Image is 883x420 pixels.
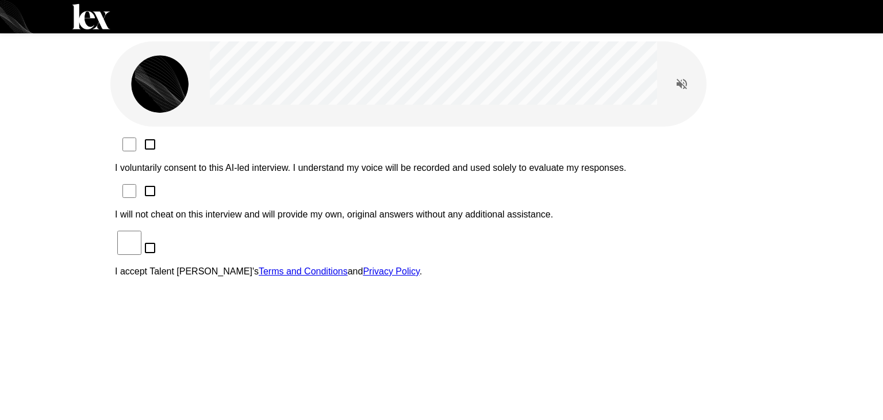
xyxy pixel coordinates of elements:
[670,72,693,96] button: Read questions aloud
[115,163,768,173] p: I voluntarily consent to this AI-led interview. I understand my voice will be recorded and used s...
[115,266,768,277] p: I accept Talent [PERSON_NAME]'s and .
[117,184,141,198] input: I will not cheat on this interview and will provide my own, original answers without any addition...
[117,138,141,151] input: I voluntarily consent to this AI-led interview. I understand my voice will be recorded and used s...
[363,266,419,276] a: Privacy Policy
[115,209,768,220] p: I will not cheat on this interview and will provide my own, original answers without any addition...
[259,266,348,276] a: Terms and Conditions
[117,231,141,255] input: I accept Talent [PERSON_NAME]'sTerms and ConditionsandPrivacy Policy.
[131,55,189,113] img: lex_avatar2.png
